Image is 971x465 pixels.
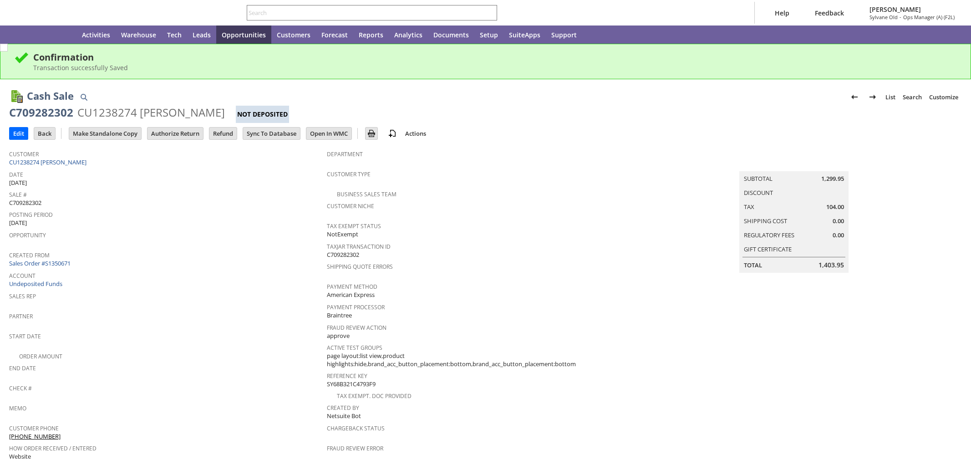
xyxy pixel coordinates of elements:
[327,424,385,432] a: Chargeback Status
[243,128,300,139] input: Sync To Database
[327,202,374,210] a: Customer Niche
[327,412,361,420] span: Netsuite Bot
[327,283,377,291] a: Payment Method
[327,352,640,368] span: page layout:list view,product highlights:hide,brand_acc_button_placement:bottom,brand_acc_button_...
[10,128,28,139] input: Edit
[925,90,962,104] a: Customize
[9,191,27,199] a: Sale #
[744,245,792,253] a: Gift Certificate
[366,128,377,139] img: Print
[69,128,141,139] input: Make Standalone Copy
[327,150,363,158] a: Department
[366,128,377,139] input: Print
[480,31,498,39] span: Setup
[818,261,844,270] span: 1,403.95
[9,432,61,440] a: [PHONE_NUMBER]
[869,14,898,20] span: Sylvane Old
[869,5,955,14] span: [PERSON_NAME]
[327,445,383,452] a: Fraud Review Error
[9,259,73,267] a: Sales Order #S1350671
[849,92,860,102] img: Previous
[833,217,844,225] span: 0.00
[77,105,225,120] div: CU1238274 [PERSON_NAME]
[327,230,358,239] span: NotExempt
[327,303,385,311] a: Payment Processor
[9,384,32,392] a: Check #
[9,251,50,259] a: Created From
[9,445,97,452] a: How Order Received / Entered
[9,280,62,288] a: Undeposited Funds
[744,261,762,269] a: Total
[327,380,376,388] span: SY68B321C4793F9
[247,7,484,18] input: Search
[82,31,110,39] span: Activities
[327,372,367,380] a: Reference Key
[9,231,46,239] a: Opportunity
[16,29,27,40] svg: Recent Records
[327,222,381,230] a: Tax Exempt Status
[9,150,39,158] a: Customer
[337,392,412,400] a: Tax Exempt. Doc Provided
[9,179,27,187] span: [DATE]
[744,231,794,239] a: Regulatory Fees
[474,26,503,44] a: Setup
[327,291,375,299] span: American Express
[882,90,899,104] a: List
[9,211,53,219] a: Posting Period
[900,14,901,20] span: -
[222,31,266,39] span: Opportunities
[433,31,469,39] span: Documents
[316,26,353,44] a: Forecast
[327,404,359,412] a: Created By
[9,171,23,179] a: Date
[744,203,754,211] a: Tax
[27,88,74,103] h1: Cash Sale
[867,92,878,102] img: Next
[337,190,397,198] a: Business Sales Team
[306,128,351,139] input: Open In WMC
[9,199,41,207] span: C709282302
[9,158,89,166] a: CU1238274 [PERSON_NAME]
[9,424,59,432] a: Customer Phone
[76,26,116,44] a: Activities
[503,26,546,44] a: SuiteApps
[33,26,55,44] div: Shortcuts
[216,26,271,44] a: Opportunities
[739,157,849,171] caption: Summary
[899,90,925,104] a: Search
[147,128,203,139] input: Authorize Return
[327,263,393,271] a: Shipping Quote Errors
[775,9,789,17] span: Help
[484,7,495,18] svg: Search
[327,344,382,352] a: Active Test Groups
[9,404,26,412] a: Memo
[277,31,310,39] span: Customers
[833,231,844,240] span: 0.00
[116,26,162,44] a: Warehouse
[236,106,289,123] div: Not Deposited
[394,31,422,39] span: Analytics
[387,128,398,139] img: add-record.svg
[327,311,352,320] span: Braintree
[34,128,55,139] input: Back
[9,272,36,280] a: Account
[815,9,844,17] span: Feedback
[55,26,76,44] a: Home
[744,217,787,225] a: Shipping Cost
[551,31,577,39] span: Support
[9,332,41,340] a: Start Date
[546,26,582,44] a: Support
[9,219,27,227] span: [DATE]
[19,353,62,360] a: Order Amount
[9,312,33,320] a: Partner
[744,189,773,197] a: Discount
[744,174,773,183] a: Subtotal
[38,29,49,40] svg: Shortcuts
[327,332,350,340] span: approve
[11,26,33,44] a: Recent Records
[402,129,430,138] a: Actions
[9,364,36,372] a: End Date
[60,29,71,40] svg: Home
[193,31,211,39] span: Leads
[167,31,182,39] span: Tech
